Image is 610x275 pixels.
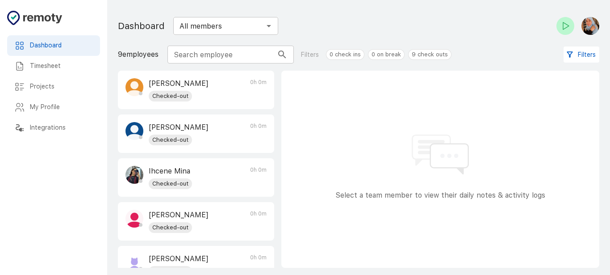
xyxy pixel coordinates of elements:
h6: Projects [30,82,93,92]
div: 0 on break [368,49,405,60]
img: Sami MEHADJI [125,78,143,96]
button: Malak Belabdi [578,13,599,38]
p: [PERSON_NAME] [149,78,209,89]
span: 0 check ins [326,50,364,59]
span: 9 check outs [409,50,451,59]
div: Timesheet [7,56,100,76]
p: [PERSON_NAME] [149,254,209,264]
div: 9 check outs [408,49,451,60]
p: [PERSON_NAME] [149,122,209,133]
span: 0 on break [368,50,404,59]
img: Malak Belabdi [581,17,599,35]
span: Checked-out [149,92,192,101]
button: Check-in [556,17,574,35]
button: Filters [564,47,599,63]
p: 0h 0m [250,166,267,189]
div: Dashboard [7,35,100,56]
div: 0 check ins [326,49,364,60]
h6: Dashboard [30,41,93,51]
p: 9 employees [118,49,159,60]
h6: My Profile [30,102,93,112]
img: Yasmine Habel [125,122,143,140]
img: Ihcene Mina [125,166,143,184]
img: Riham Mehadji [125,254,143,271]
button: Open [263,20,275,32]
span: Checked-out [149,135,192,144]
p: Select a team member to view their daily notes & activity logs [335,190,545,201]
div: Integrations [7,118,100,138]
h6: Integrations [30,123,93,133]
div: Projects [7,76,100,97]
p: Ihcene Mina [149,166,192,177]
span: Checked-out [149,179,192,188]
div: My Profile [7,97,100,118]
h1: Dashboard [118,19,164,33]
p: 0h 0m [250,78,267,102]
h6: Timesheet [30,61,93,71]
p: Filters [301,50,319,59]
p: 0h 0m [250,210,267,233]
p: [PERSON_NAME] [149,210,209,220]
img: Batoul Djoghlaf [125,210,143,228]
span: Checked-out [149,223,192,232]
p: 0h 0m [250,122,267,145]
